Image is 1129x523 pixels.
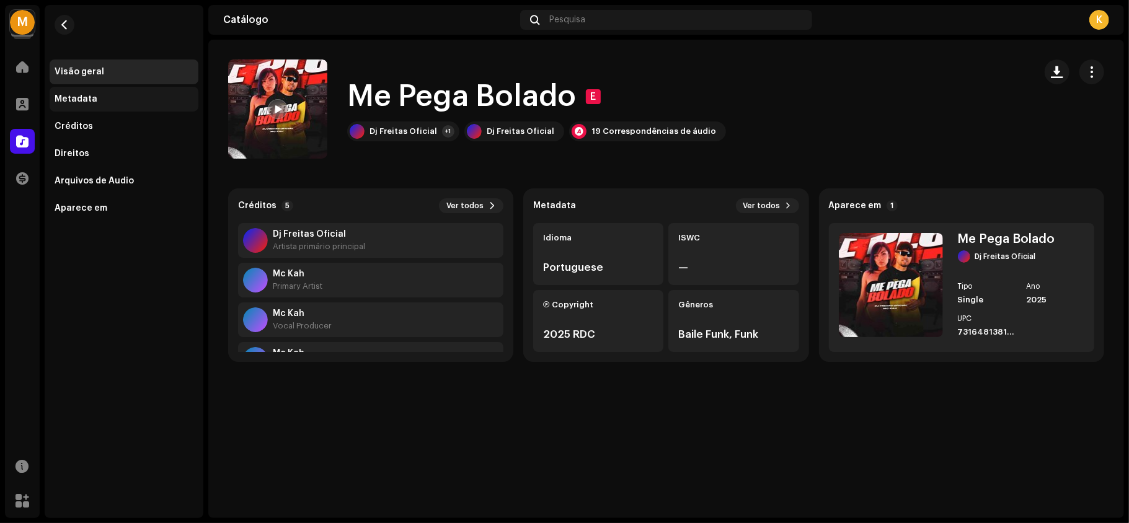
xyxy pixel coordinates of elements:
[50,141,198,166] re-m-nav-item: Direitos
[55,121,93,131] div: Créditos
[958,327,1016,337] div: 7316481381082
[273,229,365,239] strong: Dj Freitas Oficial
[50,196,198,221] re-m-nav-item: Aparece em
[958,233,1084,245] div: Me Pega Bolado
[442,125,454,138] div: +1
[55,203,107,213] div: Aparece em
[281,200,293,211] p-badge: 5
[678,300,789,310] div: Gêneros
[958,283,1016,290] div: Tipo
[50,169,198,193] re-m-nav-item: Arquivos de Áudio
[958,315,1016,322] div: UPC
[839,233,943,337] img: 74bdb2b1-041b-49cc-8c33-50591317e51b
[543,327,653,342] div: 2025 RDC
[273,269,322,279] strong: Mc Kah
[10,10,35,35] div: M
[228,59,327,159] img: 74bdb2b1-041b-49cc-8c33-50591317e51b
[736,198,799,213] button: Ver todos
[591,126,716,136] div: 19 Correspondências de áudio
[586,89,601,104] div: E
[273,281,322,291] div: Primary Artist
[439,198,503,213] button: Ver todos
[678,260,789,275] div: —
[678,327,789,342] div: Baile Funk, Funk
[55,67,104,77] div: Visão geral
[273,242,365,252] div: Artista primário principal
[223,15,515,25] div: Catálogo
[446,201,484,211] span: Ver todos
[273,348,352,358] strong: Mc Kah
[543,233,653,243] div: Idioma
[829,201,882,211] strong: Aparece em
[55,94,97,104] div: Metadata
[238,201,277,211] strong: Créditos
[1026,295,1084,305] div: 2025
[678,233,789,243] div: ISWC
[975,252,1036,261] div: Dj Freitas Oficial
[487,126,554,136] div: Dj Freitas Oficial
[549,15,585,25] span: Pesquisa
[743,201,781,211] span: Ver todos
[347,77,576,116] h1: Me Pega Bolado
[55,176,134,186] div: Arquivos de Áudio
[273,309,332,319] strong: Mc Kah
[533,201,576,211] strong: Metadata
[370,126,437,136] div: Dj Freitas Oficial
[50,87,198,112] re-m-nav-item: Metadata
[887,200,898,211] p-badge: 1
[543,300,653,310] div: Ⓟ Copyright
[50,59,198,84] re-m-nav-item: Visão geral
[958,295,1016,305] div: Single
[273,321,332,331] div: Vocal Producer
[55,149,89,159] div: Direitos
[1089,10,1109,30] div: K
[543,260,653,275] div: Portuguese
[1026,283,1084,290] div: Ano
[50,114,198,139] re-m-nav-item: Créditos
